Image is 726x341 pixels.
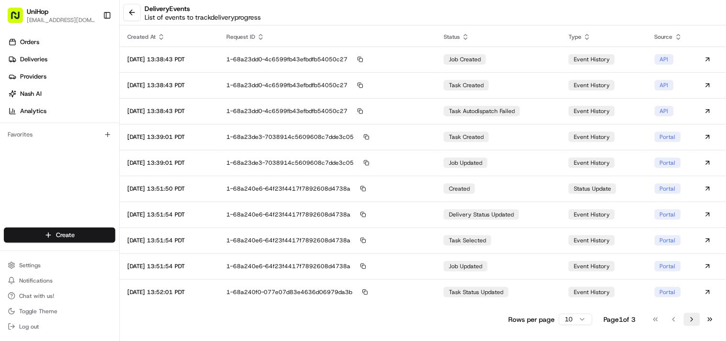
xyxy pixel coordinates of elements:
[127,33,211,41] div: Created At
[85,148,104,156] span: [DATE]
[20,91,37,109] img: 8016278978528_b943e370aa5ada12b00a_72.png
[226,55,428,64] div: 1-68a23dd0-4c6599fb43efbdfb54050c27
[604,315,636,324] div: Page 1 of 3
[449,185,470,193] span: created
[4,259,115,272] button: Settings
[226,81,428,90] div: 1-68a23dd0-4c6599fb43efbdfb54050c27
[574,237,610,244] span: event history
[4,34,119,50] a: Orders
[6,184,77,202] a: 📗Knowledge Base
[226,262,428,271] div: 1-68a240e6-64f23f4417f7892608d4738a
[20,90,42,98] span: Nash AI
[655,235,681,246] div: Portal
[10,125,61,132] div: Past conversations
[449,288,503,296] span: task status updated
[449,237,486,244] span: task selected
[449,107,515,115] span: task autodispatch failed
[4,274,115,287] button: Notifications
[655,287,681,297] div: Portal
[4,127,115,142] div: Favorites
[574,56,610,63] span: event history
[10,91,27,109] img: 1736555255976-a54dd68f-1ca7-489b-9aae-adbdc363a1c4
[449,133,484,141] span: task created
[10,189,17,197] div: 📗
[574,185,611,193] span: status update
[655,80,674,91] div: API
[449,56,481,63] span: job created
[79,148,83,156] span: •
[574,288,610,296] span: event history
[226,184,428,193] div: 1-68a240e6-64f23f4417f7892608d4738a
[4,86,119,102] a: Nash AI
[226,107,428,115] div: 1-68a23dd0-4c6599fb43efbdfb54050c27
[574,107,610,115] span: event history
[127,81,211,89] div: [DATE] 13:38:43 PDT
[148,123,174,134] button: See all
[10,38,174,54] p: Welcome 👋
[127,56,211,63] div: [DATE] 13:38:43 PDT
[226,33,428,41] div: Request ID
[226,210,428,219] div: 1-68a240e6-64f23f4417f7892608d4738a
[655,54,674,65] div: API
[95,212,116,219] span: Pylon
[145,4,261,13] h2: delivery Events
[574,211,610,218] span: event history
[4,4,99,27] button: UniHop[EMAIL_ADDRESS][DOMAIN_NAME]
[655,33,682,41] div: Source
[163,94,174,106] button: Start new chat
[574,133,610,141] span: event history
[19,292,54,300] span: Chat with us!
[20,38,39,46] span: Orders
[4,103,119,119] a: Analytics
[574,262,610,270] span: event history
[19,323,39,330] span: Log out
[19,307,57,315] span: Toggle Theme
[574,81,610,89] span: event history
[77,184,157,202] a: 💻API Documentation
[444,33,553,41] div: Status
[127,288,211,296] div: [DATE] 13:52:01 PDT
[226,159,428,167] div: 1-68a23de3-7038914c5609608c7dde3c05
[449,159,482,167] span: job updated
[4,52,119,67] a: Deliveries
[127,133,211,141] div: [DATE] 13:39:01 PDT
[90,188,154,198] span: API Documentation
[509,315,555,324] p: Rows per page
[20,72,46,81] span: Providers
[655,106,674,116] div: API
[145,12,261,22] p: List of events to track delivery progress
[226,133,428,141] div: 1-68a23de3-7038914c5609608c7dde3c05
[30,148,78,156] span: [PERSON_NAME]
[81,189,89,197] div: 💻
[67,211,116,219] a: Powered byPylon
[449,211,514,218] span: delivery status updated
[574,159,610,167] span: event history
[10,10,29,29] img: Nash
[127,107,211,115] div: [DATE] 13:38:43 PDT
[27,7,48,16] button: UniHop
[43,101,132,109] div: We're available if you need us!
[655,261,681,272] div: Portal
[4,320,115,333] button: Log out
[449,262,482,270] span: job updated
[27,16,95,24] button: [EMAIL_ADDRESS][DOMAIN_NAME]
[127,159,211,167] div: [DATE] 13:39:01 PDT
[4,69,119,84] a: Providers
[226,288,428,296] div: 1-68a240f0-077e07d83e4636d06979da3b
[4,289,115,303] button: Chat with us!
[25,62,158,72] input: Clear
[4,305,115,318] button: Toggle Theme
[20,107,46,115] span: Analytics
[19,188,73,198] span: Knowledge Base
[10,139,25,155] img: Brigitte Vinadas
[4,227,115,243] button: Create
[655,132,681,142] div: Portal
[449,81,484,89] span: task created
[56,231,75,239] span: Create
[226,236,428,245] div: 1-68a240e6-64f23f4417f7892608d4738a
[127,185,211,193] div: [DATE] 13:51:50 PDT
[655,183,681,194] div: Portal
[19,149,27,157] img: 1736555255976-a54dd68f-1ca7-489b-9aae-adbdc363a1c4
